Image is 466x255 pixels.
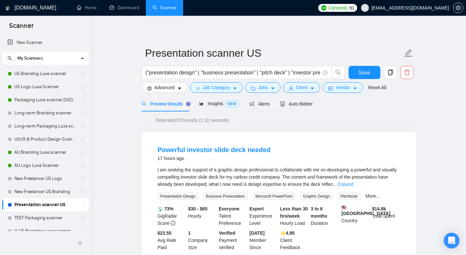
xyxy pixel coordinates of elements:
span: Auto Bidder [280,101,313,107]
span: Alerts [250,101,270,107]
div: Avg Rate Paid [156,229,187,251]
span: caret-down [177,86,182,91]
button: delete [401,66,414,79]
span: holder [80,84,86,89]
b: Expert [250,206,264,211]
a: dashboardDashboard [110,5,139,10]
span: bars [196,86,200,91]
b: 1 [188,230,191,236]
span: robot [280,102,285,106]
button: idcardVendorcaret-down [323,82,363,93]
span: holder [80,150,86,155]
a: homeHome [77,5,96,10]
img: logo [6,3,10,13]
span: holder [80,228,86,234]
span: holder [80,215,86,221]
span: Job Category [203,84,230,91]
span: My Scanners [17,52,43,65]
span: holder [80,110,86,116]
a: setting [453,5,463,10]
b: $30 - $65 [188,206,207,211]
button: search [332,66,345,79]
a: UI/UX & Product Design Scanner [14,133,77,146]
img: upwork-logo.png [321,5,326,10]
span: setting [453,5,463,10]
a: searchScanner [152,5,177,10]
span: double-left [78,240,84,246]
span: Business Presentation [203,193,248,200]
a: US Logo Luxe Scanner [14,80,77,93]
b: $ 14.8k [372,206,386,211]
div: Hourly Load [279,205,310,227]
li: New Scanner [2,36,89,49]
span: holder [80,124,86,129]
span: idcard [328,86,333,91]
a: Presentation scanner US [14,198,77,211]
span: edit [404,49,413,57]
button: search [5,53,15,64]
span: holder [80,137,86,142]
li: My Scanners [2,52,89,238]
span: Presentation Design [158,193,198,200]
span: Pitchbook [338,193,360,200]
span: caret-down [270,86,275,91]
span: holder [80,189,86,194]
span: Vendor [336,84,350,91]
a: New Freelancer US Logo [14,172,77,185]
span: Graphic Design [300,193,333,200]
span: info-circle [171,221,175,226]
span: Microsoft PowerPoint [253,193,295,200]
div: 17 hours ago [158,154,271,162]
button: folderJobscaret-down [245,82,281,93]
b: $23.55 [158,230,172,236]
span: folder [251,86,255,91]
b: Less than 30 hrs/week [280,206,308,219]
a: TEST Packaging scanner [14,211,77,225]
div: Client Feedback [279,229,310,251]
div: GigRadar Score [156,205,187,227]
span: Client [296,84,308,91]
span: user [363,6,367,10]
div: Tooltip anchor [185,101,191,107]
div: Open Intercom Messenger [444,233,459,248]
span: area-chart [199,101,204,106]
span: holder [80,97,86,103]
a: New Scanner [8,36,84,49]
a: Reset All [368,84,386,91]
span: ... [333,182,337,187]
div: I am seeking the support of a graphic design professional to collaborate with me on developing a ... [158,166,400,188]
span: copy [384,69,397,75]
b: [DATE] [250,230,265,236]
span: holder [80,176,86,181]
b: ⭐️ 4.85 [280,230,295,236]
input: Search Freelance Jobs... [146,69,320,77]
span: Save [358,69,370,77]
button: Save [349,66,380,79]
span: search [142,102,146,106]
div: Country [340,205,371,227]
button: copy [384,66,397,79]
a: US Branding Luxe scanner [14,67,77,80]
span: holder [80,163,86,168]
span: Jobs [258,84,268,91]
span: holder [80,202,86,207]
a: Powerful investor slide deck needed [158,146,271,153]
a: New Freelancer US Branding [14,185,77,198]
div: Total Spent [371,205,402,227]
div: Talent Preference [217,205,248,227]
input: Scanner name... [145,45,403,61]
span: caret-down [353,86,357,91]
b: Verified [219,230,235,236]
span: info-circle [323,70,327,75]
div: Company Size [187,229,217,251]
a: Expand [338,182,353,187]
b: 3 to 6 months [311,206,327,219]
span: Connects: [328,4,348,11]
div: Experience Level [248,205,279,227]
button: setting [453,3,463,13]
a: AU Branding Luxe scanner [14,146,77,159]
a: Long-term Packaging Luxe scanner [14,120,77,133]
span: user [289,86,293,91]
a: Long-term Branding scanner [14,107,77,120]
a: Packaging Luxe scanner [GEOGRAPHIC_DATA] [14,93,77,107]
